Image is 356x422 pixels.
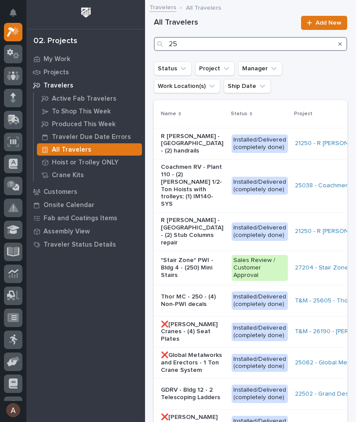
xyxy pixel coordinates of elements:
[11,9,22,23] div: Notifications
[161,321,225,343] p: ❌[PERSON_NAME] Cranes - (4) Seat Plates
[232,385,288,403] div: Installed/Delivered (completely done)
[26,65,145,79] a: Projects
[316,20,341,26] span: Add New
[26,198,145,211] a: Onsite Calendar
[26,211,145,225] a: Fab and Coatings Items
[161,109,176,119] p: Name
[232,291,288,310] div: Installed/Delivered (completely done)
[301,16,347,30] a: Add New
[44,215,117,222] p: Fab and Coatings Items
[294,109,312,119] p: Project
[26,225,145,238] a: Assembly View
[161,386,225,401] p: GDRV - Bldg 12 - 2 Telescoping Ladders
[52,171,84,179] p: Crane Kits
[52,120,116,128] p: Produced This Week
[161,257,225,279] p: *Stair Zone* PWI - Bldg 4 - (250) Mini Stairs
[34,92,145,105] a: Active Fab Travelers
[232,354,288,372] div: Installed/Delivered (completely done)
[224,79,271,93] button: Ship Date
[26,185,145,198] a: Customers
[161,164,225,208] p: Coachmen RV - Plant 110 - (2) [PERSON_NAME] 1/2-Ton Hoists with trolleys; (1) IM140-SYS
[34,156,145,168] a: Hoist or Trolley ONLY
[154,62,192,76] button: Status
[44,188,77,196] p: Customers
[78,4,94,21] img: Workspace Logo
[161,352,225,374] p: ❌Global Metalworks and Erectors - 1 Ton Crane System
[154,18,296,28] h1: All Travelers
[232,135,288,153] div: Installed/Delivered (completely done)
[186,2,221,12] p: All Travelers
[26,238,145,251] a: Traveler Status Details
[161,133,225,155] p: R [PERSON_NAME] - [GEOGRAPHIC_DATA] - (2) handrails
[44,201,94,209] p: Onsite Calendar
[232,255,288,280] div: Sales Review / Customer Approval
[232,222,288,241] div: Installed/Delivered (completely done)
[33,36,77,46] div: 02. Projects
[4,4,22,22] button: Notifications
[44,82,73,90] p: Travelers
[238,62,282,76] button: Manager
[44,241,116,249] p: Traveler Status Details
[154,37,347,51] input: Search
[154,79,220,93] button: Work Location(s)
[232,177,288,195] div: Installed/Delivered (completely done)
[52,108,111,116] p: To Shop This Week
[34,105,145,117] a: To Shop This Week
[34,118,145,130] a: Produced This Week
[149,2,176,12] a: Travelers
[44,69,69,76] p: Projects
[161,293,225,308] p: Thor MC - 250 - (4) Non-PWI decals
[26,52,145,65] a: My Work
[52,146,91,154] p: All Travelers
[44,55,70,63] p: My Work
[195,62,235,76] button: Project
[34,143,145,156] a: All Travelers
[26,79,145,92] a: Travelers
[4,401,22,419] button: users-avatar
[231,109,247,119] p: Status
[34,169,145,181] a: Crane Kits
[34,131,145,143] a: Traveler Due Date Errors
[161,217,225,246] p: R [PERSON_NAME] - [GEOGRAPHIC_DATA] - (2) Stub Columns repair
[52,95,116,103] p: Active Fab Travelers
[52,159,119,167] p: Hoist or Trolley ONLY
[52,133,131,141] p: Traveler Due Date Errors
[232,323,288,341] div: Installed/Delivered (completely done)
[44,228,90,236] p: Assembly View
